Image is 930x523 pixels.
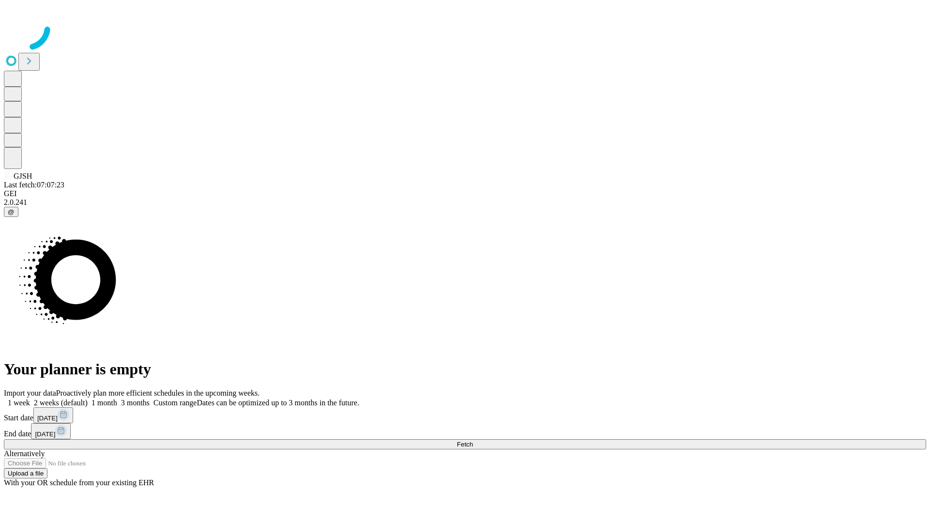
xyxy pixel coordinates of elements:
[37,415,58,422] span: [DATE]
[4,478,154,487] span: With your OR schedule from your existing EHR
[34,399,88,407] span: 2 weeks (default)
[4,198,926,207] div: 2.0.241
[4,439,926,449] button: Fetch
[154,399,197,407] span: Custom range
[4,468,47,478] button: Upload a file
[92,399,117,407] span: 1 month
[56,389,260,397] span: Proactively plan more efficient schedules in the upcoming weeks.
[4,189,926,198] div: GEI
[121,399,150,407] span: 3 months
[457,441,473,448] span: Fetch
[14,172,32,180] span: GJSH
[33,407,73,423] button: [DATE]
[4,181,64,189] span: Last fetch: 07:07:23
[4,360,926,378] h1: Your planner is empty
[31,423,71,439] button: [DATE]
[4,449,45,458] span: Alternatively
[8,399,30,407] span: 1 week
[4,423,926,439] div: End date
[35,431,55,438] span: [DATE]
[8,208,15,215] span: @
[4,389,56,397] span: Import your data
[197,399,359,407] span: Dates can be optimized up to 3 months in the future.
[4,407,926,423] div: Start date
[4,207,18,217] button: @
